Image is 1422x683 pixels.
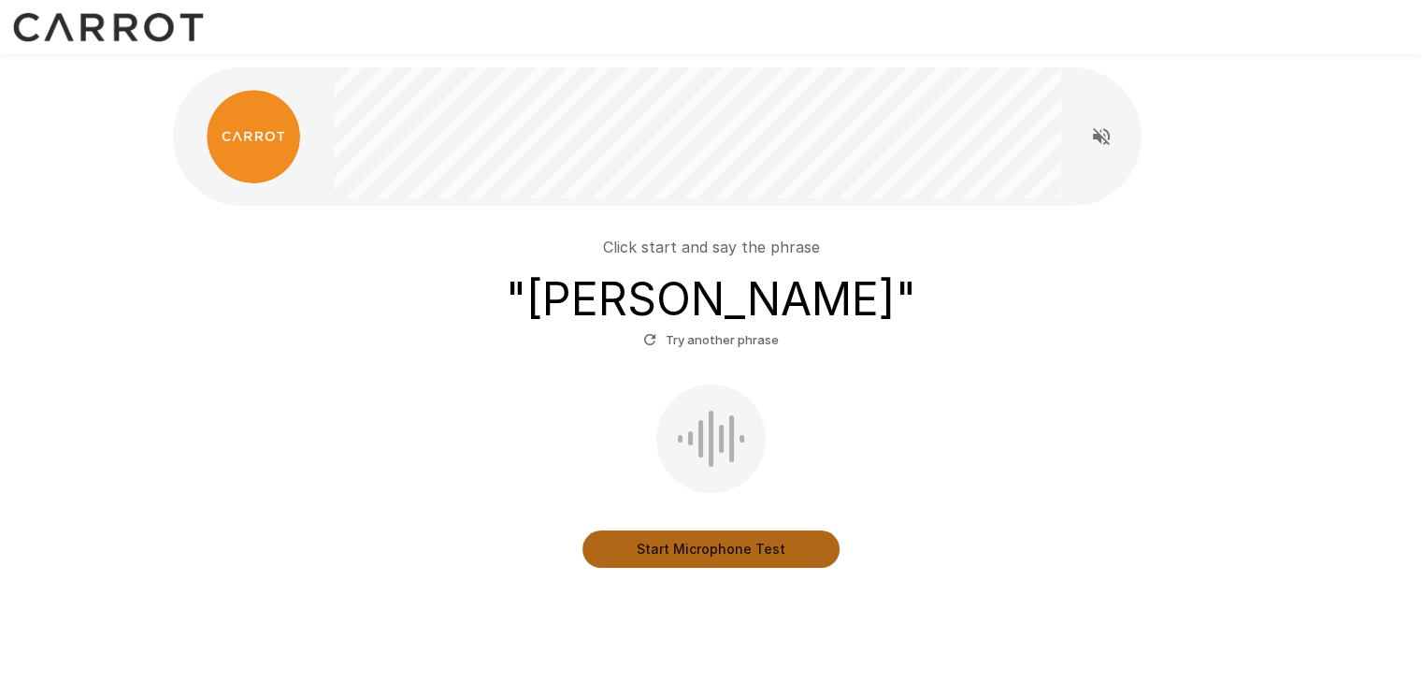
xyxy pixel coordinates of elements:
h3: " [PERSON_NAME] " [506,273,916,326]
button: Read questions aloud [1083,118,1120,155]
p: Click start and say the phrase [603,236,820,258]
img: carrot_logo.png [207,90,300,183]
button: Start Microphone Test [582,530,840,568]
button: Try another phrase [639,326,783,355]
